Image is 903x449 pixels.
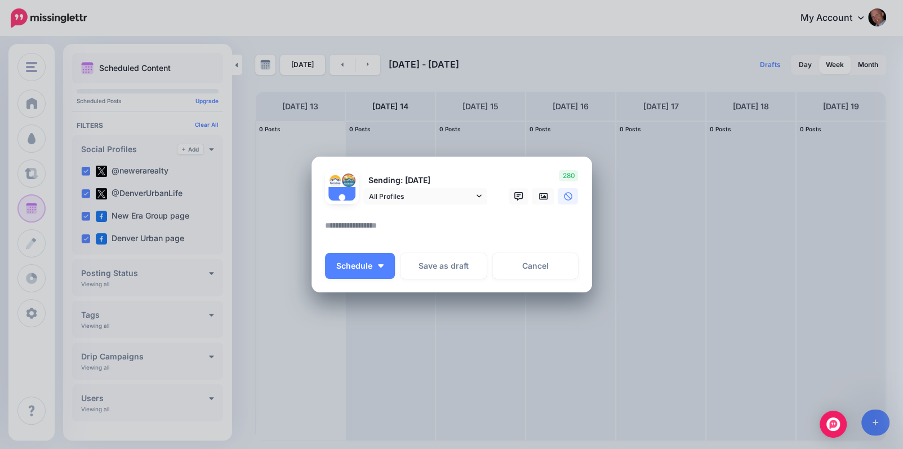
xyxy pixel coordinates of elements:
[328,187,355,214] img: user_default_image.png
[378,264,384,268] img: arrow-down-white.png
[369,190,474,202] span: All Profiles
[401,253,487,279] button: Save as draft
[336,262,372,270] span: Schedule
[820,411,847,438] div: Open Intercom Messenger
[559,170,578,181] span: 280
[342,174,355,187] img: tEGfRtQ3-28608.jpg
[328,174,342,187] img: 13557915_1047257942031428_1918167887830394184_n-bsa42523.jpg
[363,174,487,187] p: Sending: [DATE]
[325,253,395,279] button: Schedule
[492,253,579,279] a: Cancel
[363,188,487,205] a: All Profiles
